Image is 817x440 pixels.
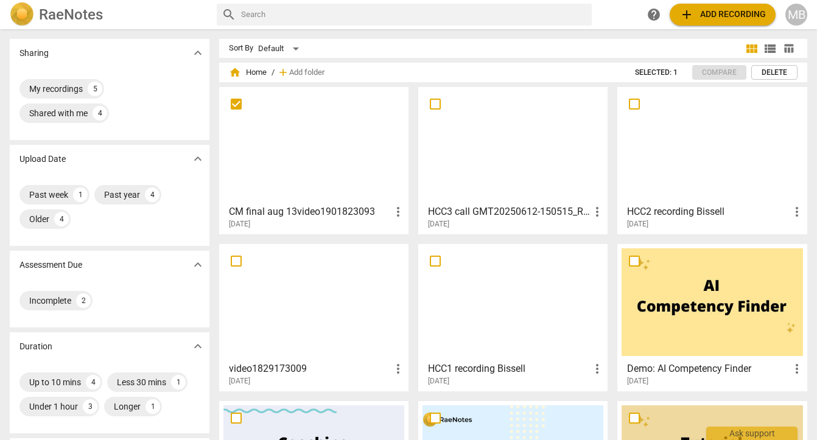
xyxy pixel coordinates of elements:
[627,361,789,376] h3: Demo: AI Competency Finder
[428,376,449,386] span: [DATE]
[761,40,779,58] button: List view
[627,219,648,229] span: [DATE]
[679,7,766,22] span: Add recording
[146,399,160,414] div: 1
[189,337,207,355] button: Show more
[223,91,404,229] a: CM final aug 13video1901823093[DATE]
[590,204,605,219] span: more_vert
[10,2,34,27] img: Logo
[19,259,82,271] p: Assessment Due
[643,4,665,26] a: Help
[54,212,69,226] div: 4
[114,400,141,413] div: Longer
[191,339,205,354] span: expand_more
[29,83,83,95] div: My recordings
[622,91,802,229] a: HCC2 recording Bissell[DATE]
[229,66,241,79] span: home
[428,204,590,219] h3: HCC3 call GMT20250612-150515_Recording_640x360
[191,46,205,60] span: expand_more
[679,7,694,22] span: add
[29,189,68,201] div: Past week
[627,376,648,386] span: [DATE]
[104,189,140,201] div: Past year
[785,4,807,26] button: MB
[191,152,205,166] span: expand_more
[229,219,250,229] span: [DATE]
[29,107,88,119] div: Shared with me
[19,340,52,353] p: Duration
[428,219,449,229] span: [DATE]
[627,204,789,219] h3: HCC2 recording Bissell
[229,376,250,386] span: [DATE]
[29,376,81,388] div: Up to 10 mins
[171,375,186,389] div: 1
[622,248,802,386] a: Demo: AI Competency Finder[DATE]
[88,82,102,96] div: 5
[73,187,88,202] div: 1
[790,204,804,219] span: more_vert
[779,40,798,58] button: Table view
[29,295,71,307] div: Incomplete
[223,248,404,386] a: video1829173009[DATE]
[391,361,405,376] span: more_vert
[189,150,207,168] button: Show more
[29,213,49,225] div: Older
[241,5,587,24] input: Search
[29,400,78,413] div: Under 1 hour
[76,293,91,308] div: 2
[423,248,603,386] a: HCC1 recording Bissell[DATE]
[289,68,324,77] span: Add folder
[635,68,678,78] span: Selected: 1
[191,257,205,272] span: expand_more
[229,66,267,79] span: Home
[145,187,160,202] div: 4
[10,2,207,27] a: LogoRaeNotes
[39,6,103,23] h2: RaeNotes
[647,7,661,22] span: help
[117,376,166,388] div: Less 30 mins
[625,65,687,80] button: Selected: 1
[19,47,49,60] p: Sharing
[19,153,66,166] p: Upload Date
[391,204,405,219] span: more_vert
[229,204,391,219] h3: CM final aug 13video1901823093
[222,7,236,22] span: search
[590,361,605,376] span: more_vert
[783,43,794,54] span: table_chart
[229,361,391,376] h3: video1829173009
[86,375,100,389] div: 4
[258,39,303,58] div: Default
[762,68,787,78] span: Delete
[790,361,804,376] span: more_vert
[83,399,97,414] div: 3
[189,256,207,274] button: Show more
[763,41,777,56] span: view_list
[423,91,603,229] a: HCC3 call GMT20250612-150515_Recording_640x360[DATE]
[277,66,289,79] span: add
[93,106,107,120] div: 4
[745,41,759,56] span: view_module
[743,40,761,58] button: Tile view
[428,361,590,376] h3: HCC1 recording Bissell
[189,44,207,62] button: Show more
[670,4,776,26] button: Upload
[272,68,275,77] span: /
[751,65,798,80] button: Delete
[229,44,253,53] div: Sort By
[706,427,798,440] div: Ask support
